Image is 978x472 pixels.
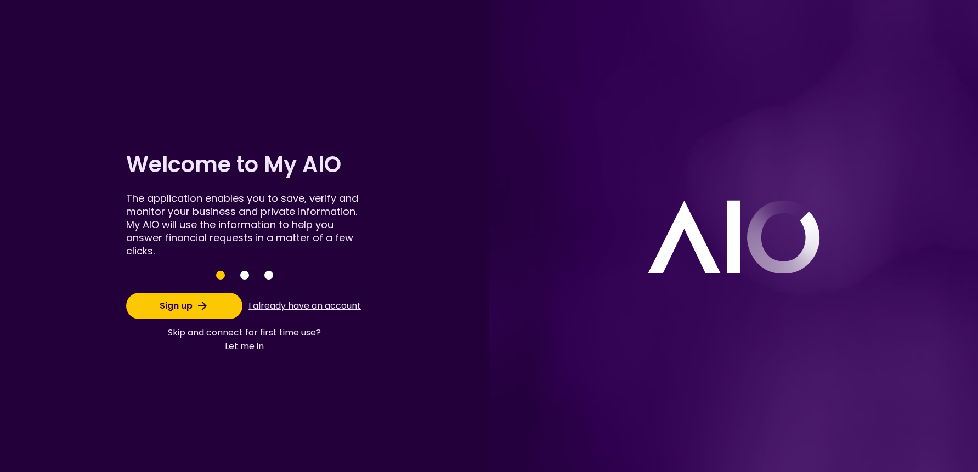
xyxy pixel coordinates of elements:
h1: Welcome to My AIO [126,149,363,180]
button: Save [240,271,249,280]
button: Sign up [126,293,242,319]
button: Let me in [168,339,321,353]
div: The application enables you to save, verify and monitor your business and private information. My... [126,192,363,258]
button: I already have an account [247,295,363,316]
button: Save [216,271,225,280]
img: logo white [647,199,820,273]
span: Skip and connect for first time use? [168,326,321,339]
button: Save [264,271,273,280]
